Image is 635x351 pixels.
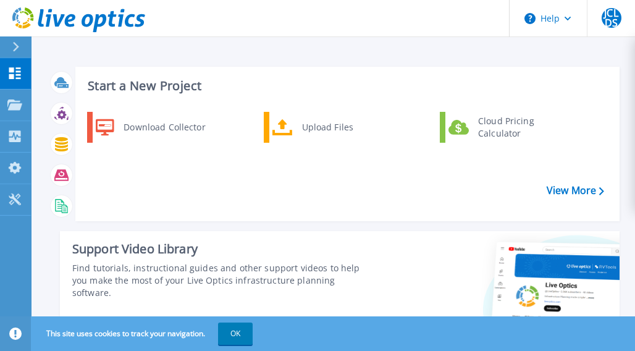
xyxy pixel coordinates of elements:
div: Upload Files [296,115,387,140]
div: Cloud Pricing Calculator [472,115,563,140]
a: View More [547,185,604,197]
div: Find tutorials, instructional guides and other support videos to help you make the most of your L... [72,262,361,299]
span: JCLDS [602,8,621,28]
div: Support Video Library [72,241,361,257]
button: OK [218,323,253,345]
a: Upload Files [264,112,390,143]
a: Download Collector [87,112,214,143]
span: This site uses cookies to track your navigation. [34,323,253,345]
div: Download Collector [117,115,211,140]
a: Cloud Pricing Calculator [440,112,566,143]
h3: Start a New Project [88,79,603,93]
